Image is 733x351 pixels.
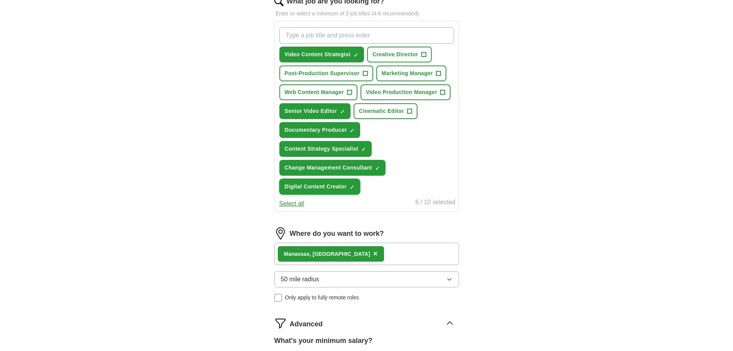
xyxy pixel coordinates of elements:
span: Marketing Manager [382,69,433,77]
p: Enter or select a minimum of 3 job titles (4-8 recommended) [274,10,459,18]
span: Creative Director [372,50,418,59]
span: Video Production Manager [366,88,437,96]
span: Senior Video Editor [285,107,337,115]
span: ✓ [361,146,366,153]
label: Where do you want to work? [290,228,384,239]
span: Content Strategy Specialist [285,145,359,153]
span: Change Management Consultant [285,164,372,172]
span: Only apply to fully remote roles [285,294,359,302]
span: Web Content Manager [285,88,344,96]
button: Select all [279,199,304,208]
div: 6 / 10 selected [415,198,455,208]
span: ✓ [350,184,354,190]
span: Advanced [290,319,323,329]
span: Cinematic Editor [359,107,404,115]
span: 50 mile radius [281,275,319,284]
span: Documentary Producer [285,126,347,134]
span: ✓ [340,109,345,115]
button: Creative Director [367,47,432,62]
button: Post-Production Supervisor [279,65,373,81]
button: Video Production Manager [361,84,451,100]
strong: Manassas [284,251,310,257]
button: Change Management Consultant✓ [279,160,386,176]
button: Web Content Manager [279,84,357,100]
button: Digital Content Creator✓ [279,179,360,195]
button: Content Strategy Specialist✓ [279,141,372,157]
input: Only apply to fully remote roles [274,294,282,302]
button: Documentary Producer✓ [279,122,361,138]
div: , [GEOGRAPHIC_DATA] [284,250,370,258]
button: Video Content Strategist✓ [279,47,364,62]
button: × [373,248,378,260]
span: ✓ [375,165,380,171]
img: location.png [274,227,287,240]
span: Digital Content Creator [285,183,347,191]
span: ✓ [350,128,354,134]
span: Video Content Strategist [285,50,351,59]
input: Type a job title and press enter [279,27,454,44]
button: Cinematic Editor [354,103,417,119]
img: filter [274,317,287,329]
span: ✓ [354,52,358,58]
button: 50 mile radius [274,271,459,287]
span: × [373,249,378,258]
button: Senior Video Editor✓ [279,103,351,119]
span: Post-Production Supervisor [285,69,360,77]
button: Marketing Manager [376,65,447,81]
label: What's your minimum salary? [274,336,372,346]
